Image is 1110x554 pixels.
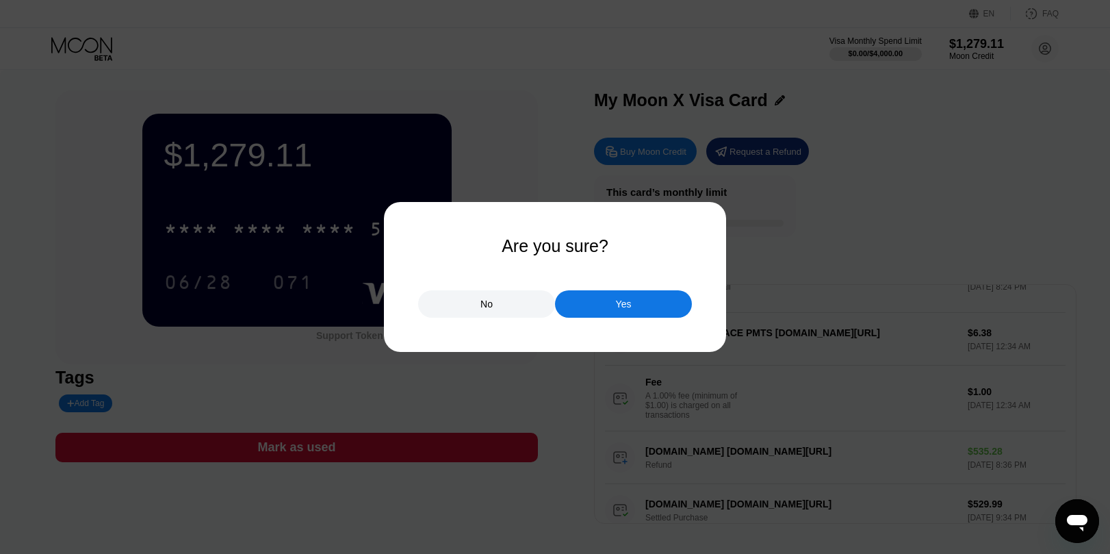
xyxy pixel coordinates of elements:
[502,236,608,256] div: Are you sure?
[480,298,493,310] div: No
[555,290,692,318] div: Yes
[1055,499,1099,543] iframe: Button to launch messaging window
[418,290,555,318] div: No
[616,298,632,310] div: Yes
